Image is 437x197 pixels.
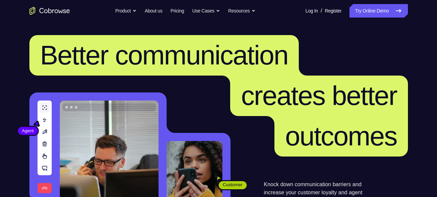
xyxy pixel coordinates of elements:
[228,4,256,18] button: Resources
[192,4,220,18] button: Use Cases
[321,7,322,15] span: /
[115,4,137,18] button: Product
[29,7,70,15] a: Go to the home page
[241,81,397,111] span: creates better
[325,4,341,18] a: Register
[285,121,397,151] span: outcomes
[349,4,408,18] a: Try Online Demo
[170,4,184,18] a: Pricing
[306,4,318,18] a: Log In
[145,4,162,18] a: About us
[40,40,288,70] span: Better communication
